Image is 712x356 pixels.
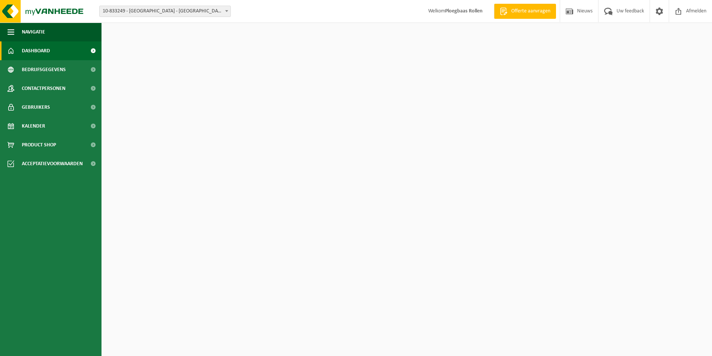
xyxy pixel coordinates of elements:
span: Offerte aanvragen [509,8,552,15]
span: Acceptatievoorwaarden [22,154,83,173]
span: Dashboard [22,41,50,60]
span: 10-833249 - IKO NV MILIEUSTRAAT FABRIEK - ANTWERPEN [99,6,231,17]
span: Kalender [22,117,45,135]
a: Offerte aanvragen [494,4,556,19]
span: Product Shop [22,135,56,154]
strong: Ploegbaas Rollen [445,8,483,14]
span: Bedrijfsgegevens [22,60,66,79]
span: Navigatie [22,23,45,41]
span: Contactpersonen [22,79,65,98]
span: 10-833249 - IKO NV MILIEUSTRAAT FABRIEK - ANTWERPEN [100,6,230,17]
span: Gebruikers [22,98,50,117]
